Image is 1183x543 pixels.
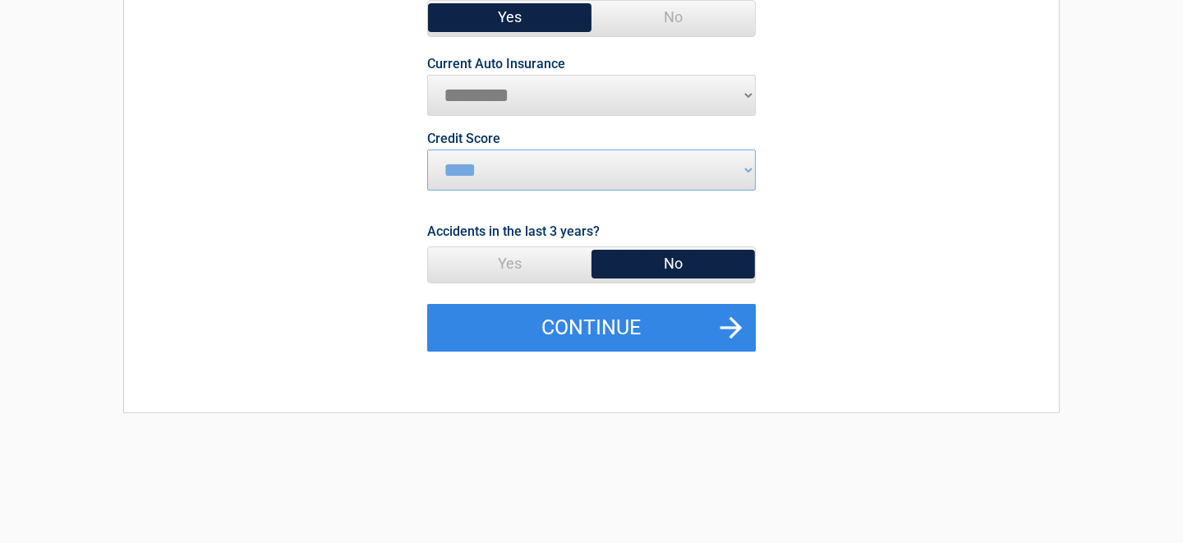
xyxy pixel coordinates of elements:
[428,1,591,34] span: Yes
[428,247,591,280] span: Yes
[427,220,600,242] label: Accidents in the last 3 years?
[427,304,756,352] button: Continue
[591,247,755,280] span: No
[427,132,500,145] label: Credit Score
[427,58,565,71] label: Current Auto Insurance
[591,1,755,34] span: No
